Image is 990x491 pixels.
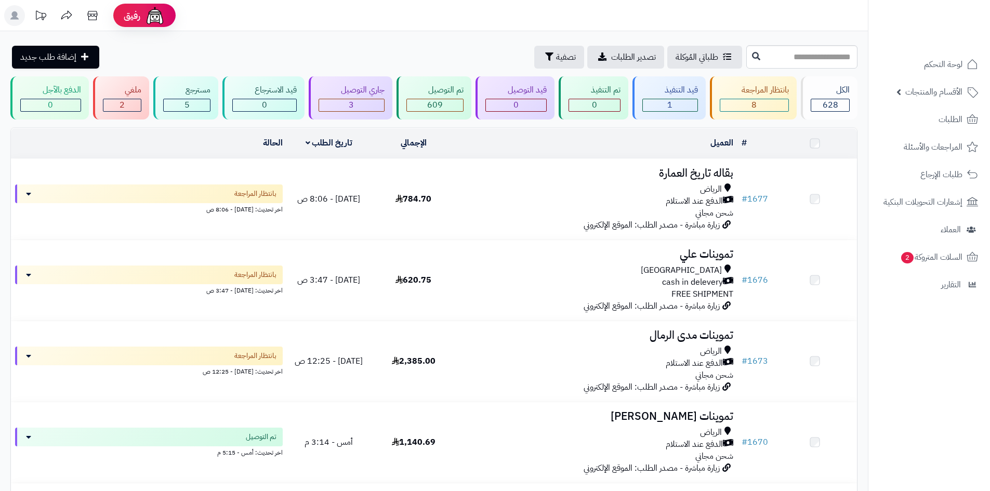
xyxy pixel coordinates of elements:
span: 1,140.69 [392,436,435,448]
span: شحن مجاني [695,207,733,219]
span: # [742,436,747,448]
a: تاريخ الطلب [306,137,353,149]
a: طلبات الإرجاع [875,162,984,187]
span: زيارة مباشرة - مصدر الطلب: الموقع الإلكتروني [584,300,720,312]
span: طلباتي المُوكلة [676,51,718,63]
div: 8 [720,99,789,111]
a: العملاء [875,217,984,242]
span: زيارة مباشرة - مصدر الطلب: الموقع الإلكتروني [584,462,720,474]
h3: تموينات علي [460,248,733,260]
span: 0 [48,99,53,111]
div: بانتظار المراجعة [720,84,789,96]
a: طلباتي المُوكلة [667,46,742,69]
span: 784.70 [395,193,431,205]
span: 609 [427,99,443,111]
div: الكل [811,84,850,96]
span: 8 [751,99,757,111]
div: 0 [233,99,296,111]
span: الطلبات [939,112,962,127]
a: #1677 [742,193,768,205]
div: تم التوصيل [406,84,464,96]
div: 609 [407,99,464,111]
span: بانتظار المراجعة [234,270,276,280]
img: ai-face.png [144,5,165,26]
a: إشعارات التحويلات البنكية [875,190,984,215]
span: 3 [349,99,354,111]
a: تحديثات المنصة [28,5,54,29]
a: ملغي 2 [91,76,152,120]
a: العميل [710,137,733,149]
a: الطلبات [875,107,984,132]
a: #1670 [742,436,768,448]
a: تم التنفيذ 0 [557,76,630,120]
span: بانتظار المراجعة [234,351,276,361]
span: 5 [184,99,190,111]
span: # [742,355,747,367]
span: بانتظار المراجعة [234,189,276,199]
h3: تموينات مدى الرمال [460,329,733,341]
span: التقارير [941,277,961,292]
span: # [742,193,747,205]
span: [DATE] - 3:47 ص [297,274,360,286]
span: السلات المتروكة [900,250,962,264]
span: 0 [513,99,519,111]
span: # [742,274,747,286]
span: الدفع عند الاستلام [666,357,723,369]
span: لوحة التحكم [924,57,962,72]
button: تصفية [534,46,584,69]
div: اخر تحديث: أمس - 5:15 م [15,446,283,457]
span: الرياض [700,346,722,357]
span: [GEOGRAPHIC_DATA] [641,264,722,276]
a: تصدير الطلبات [587,46,664,69]
span: الرياض [700,427,722,439]
span: الرياض [700,183,722,195]
div: اخر تحديث: [DATE] - 12:25 ص [15,365,283,376]
a: قيد التوصيل 0 [473,76,557,120]
span: الدفع عند الاستلام [666,439,723,450]
div: مسترجع [163,84,210,96]
a: المراجعات والأسئلة [875,135,984,160]
div: اخر تحديث: [DATE] - 3:47 ص [15,284,283,295]
a: الدفع بالآجل 0 [8,76,91,120]
div: ملغي [103,84,142,96]
span: 2 [901,252,914,263]
span: زيارة مباشرة - مصدر الطلب: الموقع الإلكتروني [584,219,720,231]
span: تم التوصيل [246,432,276,442]
span: [DATE] - 12:25 ص [295,355,363,367]
a: إضافة طلب جديد [12,46,99,69]
div: 3 [319,99,384,111]
h3: تموينات [PERSON_NAME] [460,410,733,422]
a: قيد الاسترجاع 0 [220,76,307,120]
a: جاري التوصيل 3 [307,76,394,120]
a: #1676 [742,274,768,286]
div: قيد الاسترجاع [232,84,297,96]
span: FREE SHIPMENT [671,288,733,300]
div: الدفع بالآجل [20,84,81,96]
span: [DATE] - 8:06 ص [297,193,360,205]
div: تم التنفيذ [569,84,621,96]
span: تصدير الطلبات [611,51,656,63]
span: تصفية [556,51,576,63]
span: الأقسام والمنتجات [905,85,962,99]
a: #1673 [742,355,768,367]
a: مسترجع 5 [151,76,220,120]
div: 0 [569,99,620,111]
span: العملاء [941,222,961,237]
span: 628 [823,99,838,111]
div: 1 [643,99,697,111]
div: اخر تحديث: [DATE] - 8:06 ص [15,203,283,214]
span: شحن مجاني [695,369,733,381]
a: بانتظار المراجعة 8 [708,76,799,120]
div: قيد التنفيذ [642,84,698,96]
a: السلات المتروكة2 [875,245,984,270]
span: 0 [262,99,267,111]
a: تم التوصيل 609 [394,76,474,120]
div: 0 [486,99,546,111]
span: 0 [592,99,597,111]
img: logo-2.png [919,28,980,50]
span: أمس - 3:14 م [305,436,353,448]
span: زيارة مباشرة - مصدر الطلب: الموقع الإلكتروني [584,381,720,393]
span: طلبات الإرجاع [920,167,962,182]
span: إضافة طلب جديد [20,51,76,63]
div: 5 [164,99,210,111]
